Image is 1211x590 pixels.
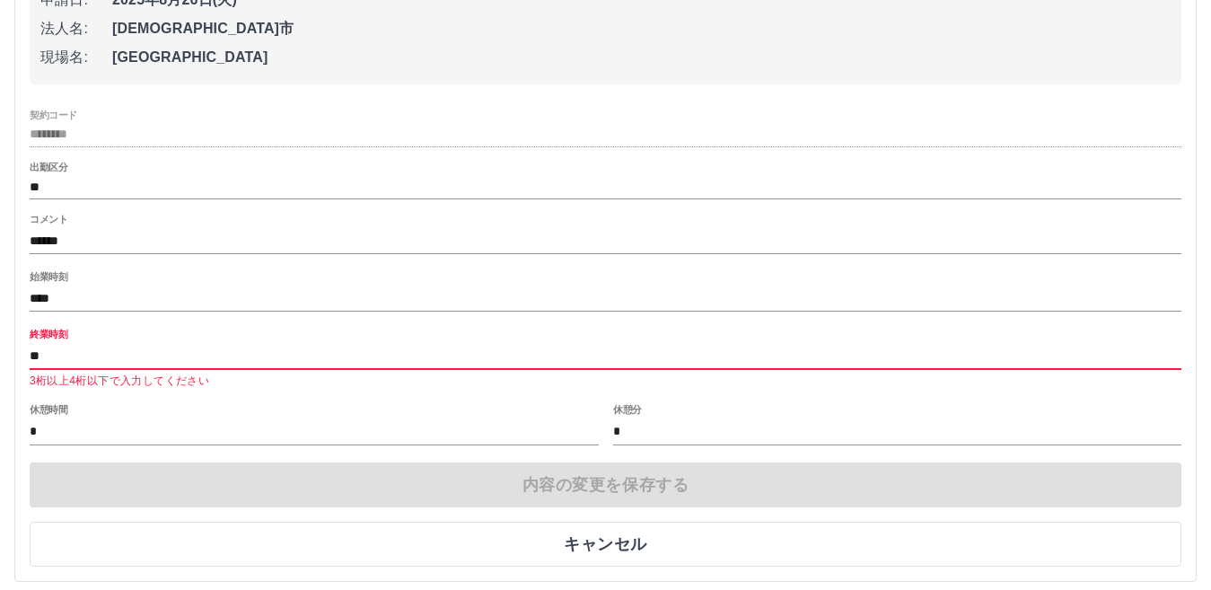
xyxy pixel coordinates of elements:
span: 法人名: [40,18,112,40]
label: 始業時刻 [30,270,67,284]
label: 休憩分 [613,403,642,417]
button: キャンセル [30,522,1181,567]
label: コメント [30,213,67,226]
p: 3桁以上4桁以下で入力してください [30,373,1181,391]
label: 休憩時間 [30,403,67,417]
label: 終業時刻 [30,328,67,341]
label: 出勤区分 [30,161,67,174]
label: 契約コード [30,108,77,121]
span: [GEOGRAPHIC_DATA] [112,47,1171,68]
span: 現場名: [40,47,112,68]
span: [DEMOGRAPHIC_DATA]市 [112,18,1171,40]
